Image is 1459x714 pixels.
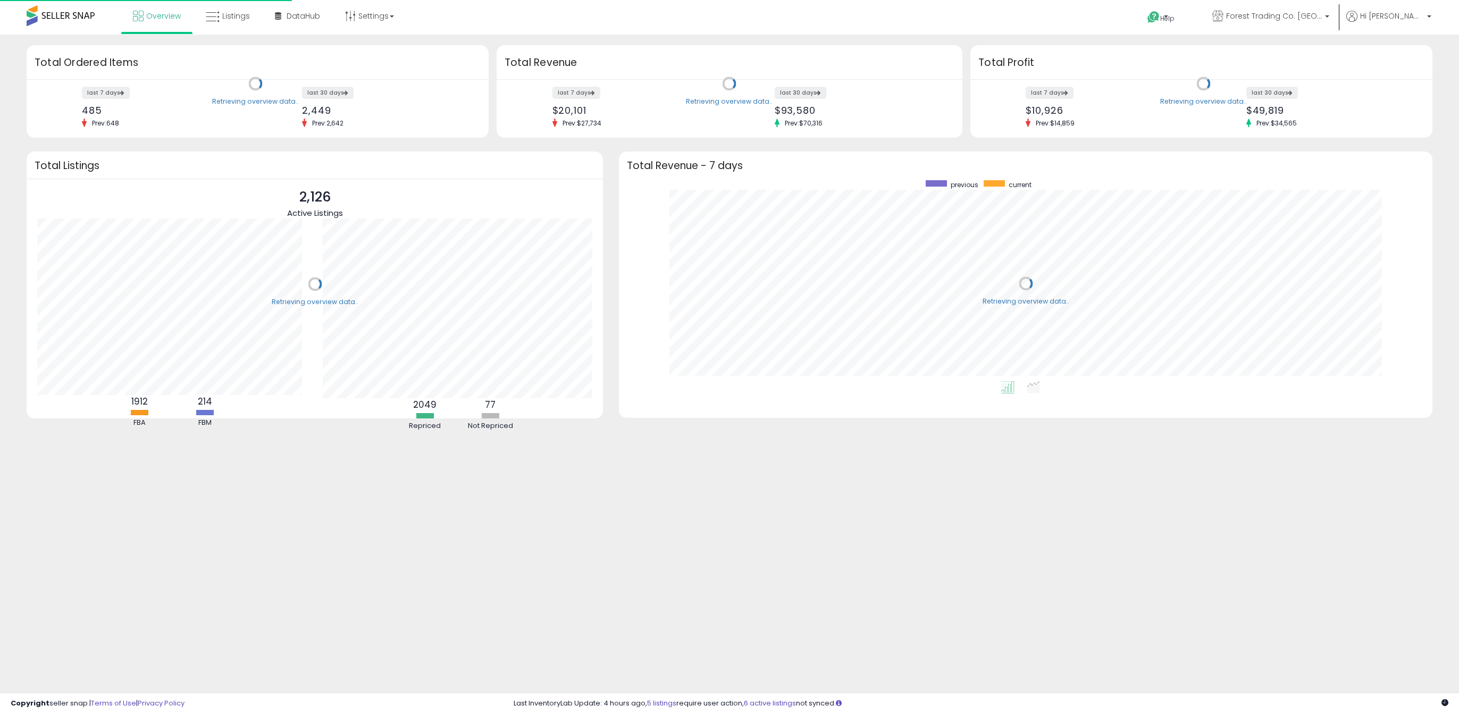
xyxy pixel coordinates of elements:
[1346,11,1431,35] a: Hi [PERSON_NAME]
[1360,11,1424,21] span: Hi [PERSON_NAME]
[1226,11,1322,21] span: Forest Trading Co. [GEOGRAPHIC_DATA]
[1160,14,1175,23] span: Help
[983,297,1069,306] div: Retrieving overview data..
[287,11,320,21] span: DataHub
[1139,3,1195,35] a: Help
[222,11,250,21] span: Listings
[146,11,181,21] span: Overview
[1160,97,1247,106] div: Retrieving overview data..
[212,97,299,106] div: Retrieving overview data..
[272,297,358,307] div: Retrieving overview data..
[686,97,773,106] div: Retrieving overview data..
[1147,11,1160,24] i: Get Help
